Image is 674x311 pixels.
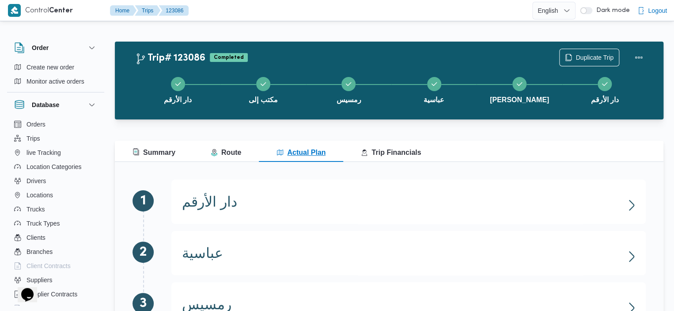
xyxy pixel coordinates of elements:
span: Orders [27,119,45,130]
span: Branches [27,246,53,257]
button: Truck Types [11,216,101,230]
span: رمسيس [182,301,231,308]
span: Truck Types [27,218,60,229]
img: X8yXhbKr1z7QwAAAABJRU5ErkJggg== [8,4,21,17]
button: 123086 [159,5,189,16]
button: Client Contracts [11,259,101,273]
button: Suppliers [11,273,101,287]
button: رمسيس [182,301,635,308]
div: Order [7,60,104,92]
span: Dark mode [592,7,629,14]
span: دار الأرقم [182,198,237,205]
button: Supplier Contracts [11,287,101,301]
button: [PERSON_NAME] [477,66,562,112]
button: Trips [135,5,160,16]
div: 2 [133,242,154,263]
button: Monitor active orders [11,74,101,88]
button: Order [14,42,97,53]
span: عباسية [424,95,444,105]
span: Completed [210,53,248,62]
span: دار الأرقم [591,95,619,105]
span: Drivers [27,176,46,186]
button: live Tracking [11,146,101,160]
span: رمسيس [336,95,361,105]
span: دار الأرقم [164,95,192,105]
div: Database [7,117,104,309]
span: Logout [648,5,667,16]
svg: Step 3 is complete [345,81,352,88]
span: Summary [133,149,175,156]
button: Logout [634,2,670,19]
button: Trips [11,131,101,146]
svg: Step 4 is complete [431,81,438,88]
h3: Order [32,42,49,53]
iframe: chat widget [9,276,37,302]
span: مكتب إلى [249,95,277,105]
div: 1 [133,190,154,211]
button: عباسية [391,66,477,112]
span: Duplicate Trip [576,52,613,63]
span: live Tracking [27,147,61,158]
span: Create new order [27,62,74,73]
svg: Step 2 is complete [260,81,267,88]
button: Home [110,5,136,16]
svg: Step 6 is complete [601,81,608,88]
span: Trips [27,133,40,144]
span: Trip Financials [361,149,421,156]
span: Location Categories [27,161,82,172]
button: Create new order [11,60,101,74]
span: Trucks [27,204,45,215]
button: Locations [11,188,101,202]
button: Clients [11,230,101,245]
svg: Step 5 is complete [516,81,523,88]
span: Locations [27,190,53,200]
button: دار الأرقم [182,198,635,205]
button: Branches [11,245,101,259]
button: Actions [630,49,647,66]
button: رمسيس [306,66,391,112]
button: Location Categories [11,160,101,174]
button: Database [14,100,97,110]
button: دار الأرقم [562,66,647,112]
h3: Database [32,100,59,110]
svg: Step 1 is complete [174,81,182,88]
span: Suppliers [27,275,52,285]
button: Duplicate Trip [559,49,619,66]
span: Monitor active orders [27,76,84,87]
b: Center [49,8,73,14]
span: Supplier Contracts [27,289,77,299]
span: Clients [27,232,45,243]
span: Actual Plan [276,149,326,156]
span: Route [211,149,241,156]
button: Orders [11,117,101,131]
b: Completed [214,55,244,60]
h2: Trip# 123086 [135,53,205,64]
button: Trucks [11,202,101,216]
span: Client Contracts [27,261,71,271]
button: عباسية [182,250,635,257]
button: مكتب إلى [220,66,306,112]
span: [PERSON_NAME] [490,95,549,105]
span: عباسية [182,250,223,257]
button: دار الأرقم [135,66,220,112]
button: Drivers [11,174,101,188]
